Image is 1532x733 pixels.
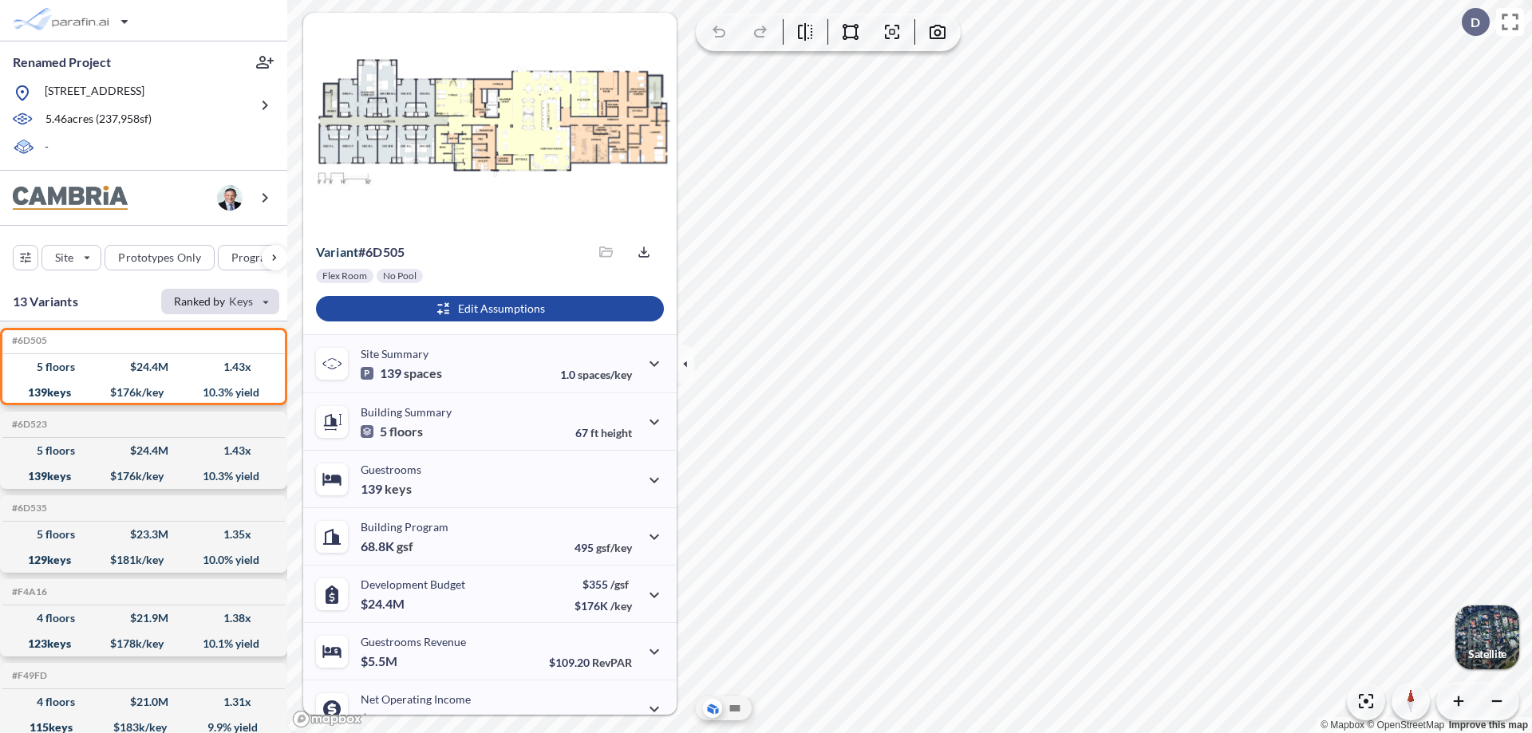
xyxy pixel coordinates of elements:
p: No Pool [383,270,417,282]
span: keys [385,481,412,497]
p: $2.5M [361,711,400,727]
p: 495 [574,541,632,554]
button: Site [41,245,101,270]
p: $355 [574,577,632,591]
span: ft [590,426,598,439]
button: Aerial View [703,699,722,718]
a: Mapbox homepage [292,710,362,728]
p: 68.8K [361,538,413,554]
span: gsf/key [596,541,632,554]
h5: Click to copy the code [9,586,47,597]
p: Development Budget [361,577,465,591]
button: Program [218,245,304,270]
p: 67 [575,426,632,439]
img: BrandImage [13,186,128,211]
p: Site Summary [361,347,428,361]
button: Ranked by Keys [161,289,279,314]
p: 5.46 acres ( 237,958 sf) [45,111,152,128]
a: Improve this map [1449,719,1528,731]
span: RevPAR [592,656,632,669]
p: Program [231,250,276,266]
p: 13 Variants [13,292,78,311]
p: Edit Assumptions [458,301,545,317]
h5: Click to copy the code [9,419,47,430]
button: Switcher ImageSatellite [1455,605,1519,669]
h5: Click to copy the code [9,335,47,346]
p: Prototypes Only [118,250,201,266]
h5: Click to copy the code [9,670,47,681]
p: 139 [361,365,442,381]
span: spaces/key [578,368,632,381]
p: Renamed Project [13,53,111,71]
span: height [601,426,632,439]
a: Mapbox [1321,719,1364,731]
p: $5.5M [361,653,400,669]
span: margin [597,713,632,727]
h5: Click to copy the code [9,502,47,514]
span: gsf [397,538,413,554]
p: D [1471,15,1480,30]
p: - [45,139,49,157]
p: 5 [361,424,423,439]
span: Variant [316,244,358,259]
p: $24.4M [361,596,407,612]
p: Guestrooms [361,463,421,476]
span: /key [610,599,632,613]
span: floors [389,424,423,439]
span: spaces [404,365,442,381]
p: Guestrooms Revenue [361,635,466,648]
p: 1.0 [560,368,632,381]
p: Net Operating Income [361,692,471,706]
button: Site Plan [725,699,744,718]
p: 139 [361,481,412,497]
p: Building Summary [361,405,452,419]
button: Edit Assumptions [316,296,664,321]
p: # 6d505 [316,244,405,260]
p: 45.0% [564,713,632,727]
span: /gsf [610,577,629,591]
p: Building Program [361,520,448,534]
p: $109.20 [549,656,632,669]
img: user logo [217,185,243,211]
a: OpenStreetMap [1367,719,1444,731]
p: [STREET_ADDRESS] [45,83,144,103]
button: Prototypes Only [105,245,215,270]
img: Switcher Image [1455,605,1519,669]
p: Satellite [1468,648,1506,660]
p: Site [55,250,73,266]
p: Flex Room [322,270,367,282]
p: $176K [574,599,632,613]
